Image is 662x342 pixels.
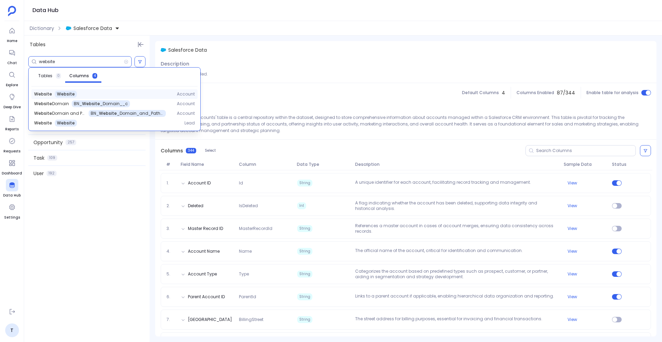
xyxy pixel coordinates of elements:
[297,293,312,300] span: String
[47,171,57,176] span: 192
[188,271,217,277] button: Account Type
[297,225,312,232] span: String
[3,179,21,198] a: Data Hub
[164,249,178,254] span: 4.
[161,60,189,67] span: Description
[136,40,146,49] button: Hide Tables
[38,73,52,79] span: Tables
[39,59,124,64] input: Search Tables/Columns
[6,47,18,66] a: Chat
[188,294,225,300] button: Parent Account ID
[297,180,312,187] span: String
[164,180,178,186] span: 1.
[66,140,76,145] span: 257
[188,203,203,209] button: Deleted
[297,316,312,323] span: String
[516,90,554,95] span: Columns Enabled
[236,162,294,167] span: Column
[177,91,195,97] span: Account
[5,127,19,132] span: Reports
[186,148,196,153] span: 344
[352,162,561,167] span: Description
[3,149,20,154] span: Requests
[352,200,561,211] p: A flag indicating whether the account has been deleted, supporting data integrity and historical ...
[8,6,16,16] img: petavue logo
[352,269,561,280] p: Categorizes the account based on predefined types such as prospect, customer, or partner, aiding ...
[73,25,112,32] span: Salesforce Data
[502,89,505,96] span: 4
[178,162,236,167] span: Field Name
[297,202,306,209] span: Int
[6,69,18,88] a: Explore
[177,101,195,107] span: Account
[33,139,63,146] span: Opportunity
[236,249,294,254] span: Name
[92,73,97,79] span: 4
[609,162,629,167] span: Status
[352,180,561,187] p: A unique identifier for each account, facilitating record tracking and management.
[161,71,651,77] p: No description added.
[33,170,44,177] span: User
[188,249,220,254] button: Account Name
[352,293,561,300] p: Links to a parent account if applicable, enabling hierarchical data organization and reporting.
[32,6,59,15] h1: Data Hub
[4,201,20,220] a: Settings
[236,271,294,277] span: Type
[536,148,635,153] input: Search Columns
[3,135,20,154] a: Requests
[586,90,639,95] span: Enable table for analysis
[568,294,577,300] button: View
[6,38,18,44] span: Home
[188,317,232,322] button: [GEOGRAPHIC_DATA]
[164,203,178,209] span: 2.
[561,162,610,167] span: Sample Data
[568,203,577,209] button: View
[6,82,18,88] span: Explore
[297,271,312,278] span: String
[3,193,21,198] span: Data Hub
[6,24,18,44] a: Home
[3,91,21,110] a: Deep Dive
[236,317,294,322] span: BillingStreet
[188,226,223,231] button: Master Record ID
[557,89,575,96] span: 87 / 344
[5,113,19,132] a: Reports
[2,157,22,176] a: Dashboard
[164,294,178,300] span: 6.
[161,47,166,53] img: salesforce.svg
[568,180,577,186] button: View
[164,226,178,231] span: 3.
[56,73,61,79] span: 0
[568,226,577,231] button: View
[161,147,183,154] span: Columns
[164,271,178,277] span: 5.
[462,90,499,95] span: Default Columns
[352,248,561,255] p: The official name of the account, critical for identification and communication.
[47,155,57,161] span: 109
[184,120,195,126] span: Lead
[161,114,651,134] p: The 'salesforce_accounts' table is a central repository within the dataset, designed to store com...
[294,162,352,167] span: Data Type
[236,203,294,209] span: IsDeleted
[297,248,312,255] span: String
[163,162,178,167] span: #
[188,180,211,186] button: Account ID
[4,215,20,220] span: Settings
[236,294,294,300] span: ParentId
[3,104,21,110] span: Deep Dive
[568,249,577,254] button: View
[24,36,150,53] div: Tables
[236,180,294,186] span: Id
[5,323,19,337] a: T
[2,171,22,176] span: Dashboard
[168,47,207,53] span: Salesforce Data
[568,271,577,277] button: View
[33,154,44,161] span: Task
[64,23,121,34] button: Salesforce Data
[30,25,54,32] span: Dictionary
[177,111,195,116] span: Account
[69,73,89,79] span: Columns
[66,26,71,31] img: salesforce.svg
[568,317,577,322] button: View
[200,146,220,155] button: Select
